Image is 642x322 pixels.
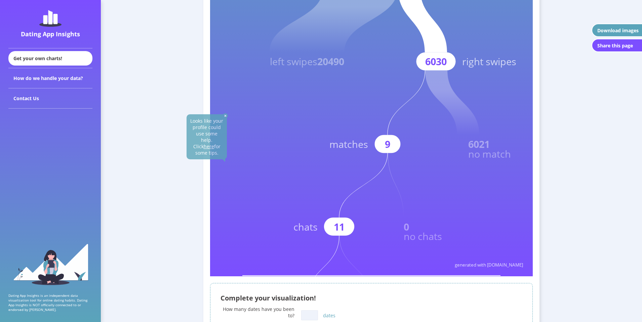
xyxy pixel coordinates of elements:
img: sidebar_girl.91b9467e.svg [13,243,88,285]
div: How do we handle your data? [8,68,92,88]
div: Share this page [597,42,633,49]
text: 6021 [468,137,490,151]
text: right swipes [462,55,516,68]
div: How many dates have you been to? [220,306,294,319]
img: close-solid-white.82ef6a3c.svg [223,113,228,118]
button: Share this page [592,39,642,52]
span: Looks like your profile could use some help. Click for some tips. [190,118,223,156]
label: dates [323,312,335,319]
div: Get your own charts! [8,51,92,66]
text: matches [329,137,368,151]
text: 6030 [425,55,447,68]
text: chats [293,220,318,233]
div: Download images [597,27,639,34]
div: Contact Us [8,88,92,109]
text: no match [468,147,511,160]
text: 0 [404,220,409,233]
div: Dating App Insights [10,30,91,38]
button: Download images [592,24,642,37]
text: no chats [404,230,442,243]
text: generated with [DOMAIN_NAME] [455,262,523,268]
text: 9 [385,137,390,151]
text: left swipes [270,55,344,68]
text: 11 [334,220,345,233]
u: here [204,143,214,150]
a: Looks like your profile could use some help. Clickherefor some tips. [190,118,223,156]
tspan: 20490 [317,55,344,68]
p: Dating App Insights is an independent data visualization tool for online dating habits. Dating Ap... [8,293,92,312]
img: dating-app-insights-logo.5abe6921.svg [39,10,62,27]
div: Complete your visualization! [220,293,522,303]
